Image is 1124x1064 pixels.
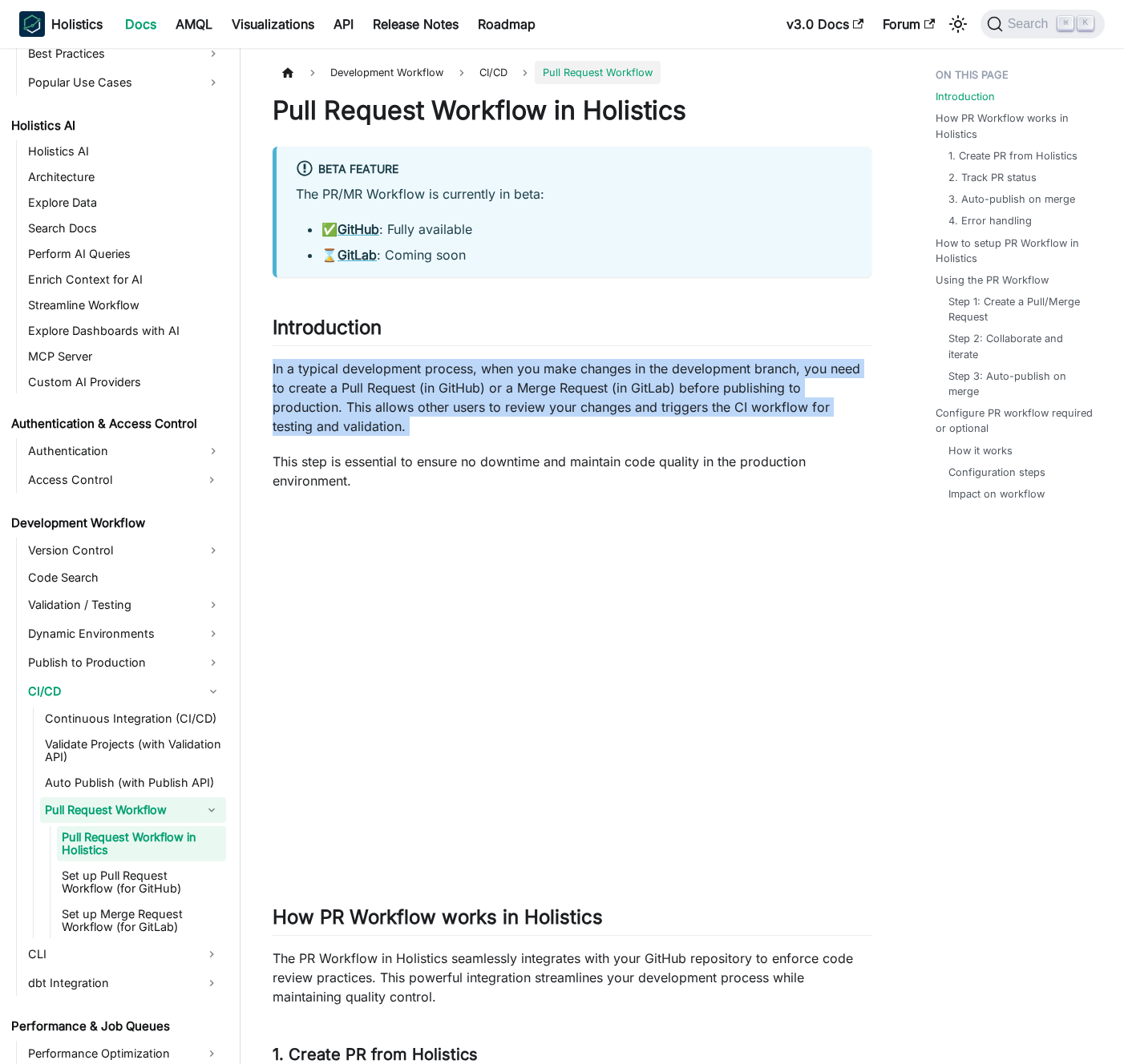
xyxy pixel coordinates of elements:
[468,11,545,37] a: Roadmap
[19,11,103,37] a: HolisticsHolistics
[948,191,1075,207] a: 3. Auto-publish on merge
[166,11,222,37] a: AMQL
[945,11,971,37] button: Switch between dark and light mode (currently light mode)
[1078,16,1094,30] kbd: K
[40,797,197,823] a: Pull Request Workflow
[322,61,451,84] span: Development Workflow
[471,61,516,84] span: CI/CD
[23,679,226,704] a: CI/CD
[948,369,1093,399] a: Step 3: Auto-publish on merge
[197,467,226,493] button: Expand sidebar category 'Access Control'
[23,294,226,316] a: Streamline Workflow
[296,159,852,180] div: Beta Feature
[23,592,226,618] a: Validation / Testing
[873,11,944,37] a: Forum
[535,61,661,84] span: Pull Request Workflow
[948,465,1045,480] a: Configuration steps
[273,905,871,936] h2: How PR Workflow works in Holistics
[1003,17,1058,31] span: Search
[338,221,379,237] a: GitHub
[23,467,197,493] a: Access Control
[6,512,226,534] a: Development Workflow
[6,413,226,435] a: Authentication & Access Control
[40,772,226,794] a: Auto Publish (with Publish API)
[321,220,852,239] li: ✅ : Fully available
[23,41,226,66] a: Best Practices
[6,115,226,137] a: Holistics AI
[948,294,1093,324] a: Step 1: Create a Pull/Merge Request
[363,11,468,37] a: Release Notes
[936,405,1099,436] a: Configure PR workflow required or optional
[23,243,226,265] a: Perform AI Queries
[23,345,226,368] a: MCP Server
[948,331,1093,361] a: Step 2: Collaborate and iterate
[324,11,363,37] a: API
[23,438,226,464] a: Authentication
[777,11,873,37] a: v3.0 Docs
[273,61,303,84] a: Home page
[936,236,1099,266] a: How to setup PR Workflow in Holistics
[57,903,226,938] a: Set up Merge Request Workflow (for GitLab)
[948,148,1078,163] a: 1. Create PR from Holistics
[197,941,226,967] button: Expand sidebar category 'CLI'
[936,89,995,104] a: Introduction
[948,443,1013,458] a: How it works
[23,941,197,967] a: CLI
[948,486,1045,502] a: Impact on workflow
[197,970,226,996] button: Expand sidebar category 'dbt Integration'
[273,452,871,490] p: This step is essential to ensure no downtime and maintain code quality in the production environm...
[40,733,226,768] a: Validate Projects (with Validation API)
[23,371,226,393] a: Custom AI Providers
[936,272,1049,288] a: Using the PR Workflow
[980,10,1105,38] button: Search (Command+K)
[23,140,226,163] a: Holistics AI
[23,166,226,188] a: Architecture
[57,864,226,900] a: Set up Pull Request Workflow (for GitHub)
[23,650,226,675] a: Publish to Production
[23,217,226,240] a: Search Docs
[273,359,871,436] p: In a typical development process, when you make changes in the development branch, you need to cr...
[40,707,226,730] a: Continuous Integration (CI/CD)
[23,320,226,342] a: Explore Dashboards with AI
[197,797,226,823] button: Collapse sidebar category 'Pull Request Workflow'
[23,970,197,996] a: dbt Integration
[6,1015,226,1038] a: Performance & Job Queues
[273,316,871,346] h2: Introduction
[321,245,852,264] li: ⌛ : Coming soon
[23,268,226,291] a: Enrich Context for AI
[948,213,1032,228] a: 4. Error handling
[19,11,45,37] img: Holistics
[23,566,226,589] a: Code Search
[273,61,871,84] nav: Breadcrumbs
[338,247,377,263] a: GitLab
[23,538,226,563] a: Version Control
[1057,16,1073,30] kbd: ⌘
[23,70,226,95] a: Popular Use Cases
[23,191,226,214] a: Explore Data
[936,111,1099,141] a: How PR Workflow works in Holistics
[273,949,871,1006] p: The PR Workflow in Holistics seamlessly integrates with your GitHub repository to enforce code re...
[115,11,166,37] a: Docs
[273,95,871,127] h1: Pull Request Workflow in Holistics
[222,11,324,37] a: Visualizations
[948,170,1037,185] a: 2. Track PR status
[57,826,226,861] a: Pull Request Workflow in Holistics
[296,184,852,204] p: The PR/MR Workflow is currently in beta:
[23,621,226,647] a: Dynamic Environments
[273,506,871,867] iframe: YouTube video player
[51,14,103,34] b: Holistics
